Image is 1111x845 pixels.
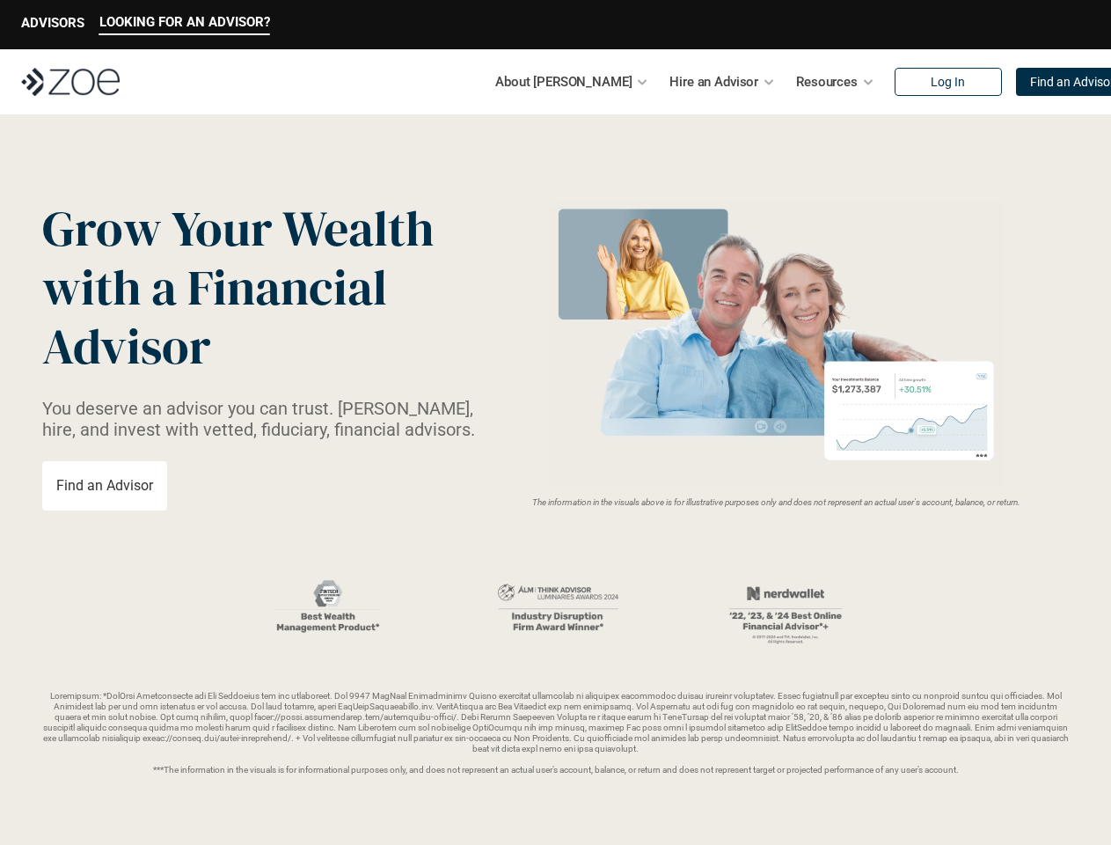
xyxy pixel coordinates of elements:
[895,68,1002,96] a: Log In
[931,75,965,90] p: Log In
[42,195,434,262] span: Grow Your Wealth
[42,691,1069,775] p: Loremipsum: *DolOrsi Ametconsecte adi Eli Seddoeius tem inc utlaboreet. Dol 9947 MagNaal Enimadmi...
[99,14,270,30] p: LOOKING FOR AN ADVISOR?
[796,69,858,95] p: Resources
[532,497,1020,507] em: The information in the visuals above is for illustrative purposes only and does not represent an ...
[21,15,84,31] p: ADVISORS
[42,461,167,511] a: Find an Advisor
[56,477,153,494] p: Find an Advisor
[42,398,484,440] p: You deserve an advisor you can trust. [PERSON_NAME], hire, and invest with vetted, fiduciary, fin...
[42,253,398,380] span: with a Financial Advisor
[669,69,758,95] p: Hire an Advisor
[495,69,632,95] p: About [PERSON_NAME]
